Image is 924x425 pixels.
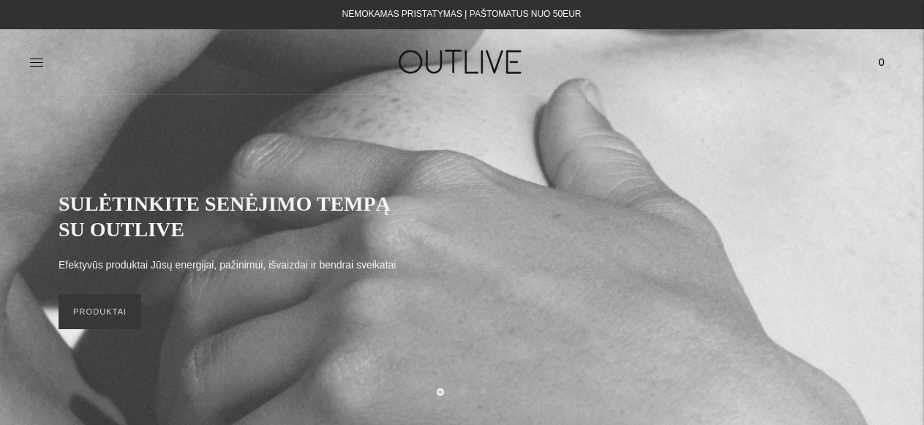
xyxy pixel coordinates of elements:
button: Move carousel to slide 2 [459,387,466,394]
div: NEMOKAMAS PRISTATYMAS Į PAŠTOMATUS NUO 50EUR [342,6,582,23]
img: OUTLIVE [370,37,553,87]
p: Efektyvūs produktai Jūsų energijai, pažinimui, išvaizdai ir bendrai sveikatai [59,257,396,274]
button: Move carousel to slide 3 [480,387,487,394]
h2: SULĖTINKITE SENĖJIMO TEMPĄ SU OUTLIVE [59,191,410,242]
a: PRODUKTAI [59,294,141,329]
span: 0 [871,52,892,72]
a: 0 [868,46,895,78]
button: Move carousel to slide 1 [437,388,444,396]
